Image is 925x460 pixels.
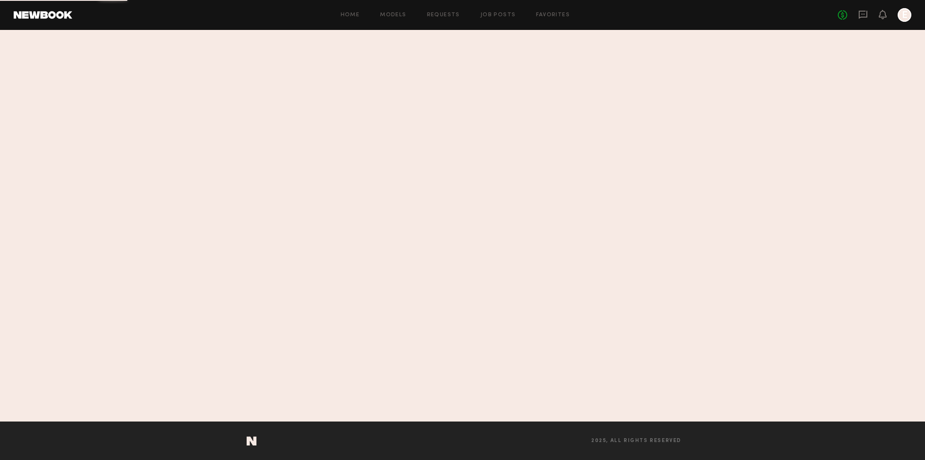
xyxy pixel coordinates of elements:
[427,12,460,18] a: Requests
[898,8,911,22] a: E
[380,12,406,18] a: Models
[341,12,360,18] a: Home
[536,12,570,18] a: Favorites
[480,12,516,18] a: Job Posts
[591,438,681,444] span: 2025, all rights reserved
